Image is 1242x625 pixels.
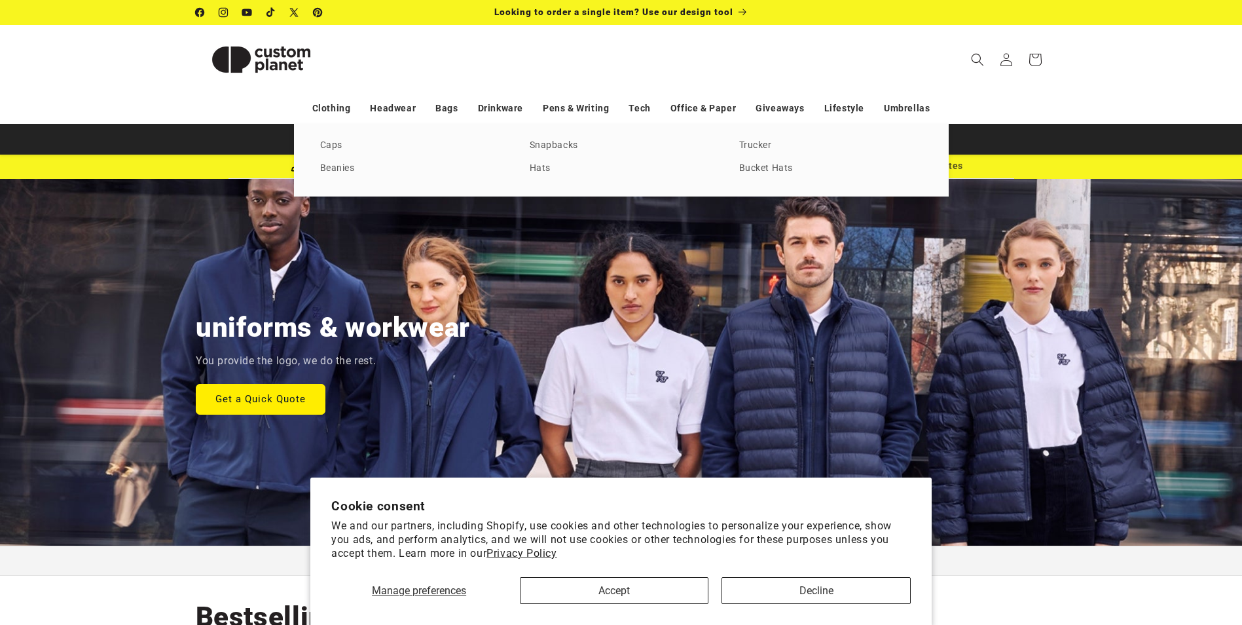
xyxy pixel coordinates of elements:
iframe: Chat Widget [1177,562,1242,625]
a: Office & Paper [670,97,736,120]
p: We and our partners, including Shopify, use cookies and other technologies to personalize your ex... [331,520,911,560]
span: Looking to order a single item? Use our design tool [494,7,733,17]
a: Drinkware [478,97,523,120]
a: Custom Planet [191,25,331,94]
a: Beanies [320,160,503,178]
a: Clothing [312,97,351,120]
a: Tech [629,97,650,120]
a: Bags [435,97,458,120]
button: Manage preferences [331,577,507,604]
a: Caps [320,137,503,155]
a: Get a Quick Quote [196,383,325,414]
a: Umbrellas [884,97,930,120]
summary: Search [963,45,992,74]
a: Snapbacks [530,137,713,155]
span: Manage preferences [372,584,466,597]
a: Pens & Writing [543,97,609,120]
img: Custom Planet [196,30,327,89]
a: Bucket Hats [739,160,922,178]
a: Giveaways [756,97,804,120]
button: Accept [520,577,708,604]
a: Hats [530,160,713,178]
a: Privacy Policy [486,547,557,559]
button: Decline [721,577,910,604]
h2: uniforms & workwear [196,310,470,345]
a: Headwear [370,97,416,120]
p: You provide the logo, we do the rest. [196,352,376,371]
a: Trucker [739,137,922,155]
h2: Cookie consent [331,499,911,514]
a: Lifestyle [824,97,864,120]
